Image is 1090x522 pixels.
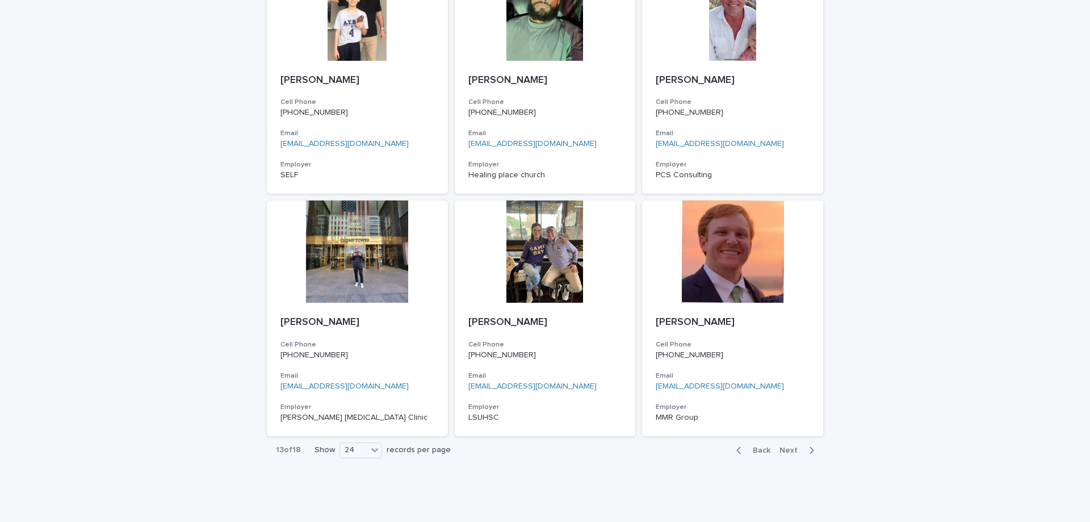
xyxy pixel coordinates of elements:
[280,403,434,412] h3: Employer
[656,140,784,148] a: [EMAIL_ADDRESS][DOMAIN_NAME]
[280,351,348,359] a: [PHONE_NUMBER]
[468,413,622,423] p: LSUHSC
[468,160,622,169] h3: Employer
[746,446,770,454] span: Back
[656,98,810,107] h3: Cell Phone
[468,382,597,390] a: [EMAIL_ADDRESS][DOMAIN_NAME]
[280,316,434,329] p: [PERSON_NAME]
[727,445,775,456] button: Back
[656,371,810,381] h3: Email
[656,129,810,138] h3: Email
[656,403,810,412] h3: Employer
[656,160,810,169] h3: Employer
[656,170,810,180] p: PCS Consulting
[656,316,810,329] p: [PERSON_NAME]
[656,108,723,116] a: [PHONE_NUMBER]
[468,340,622,349] h3: Cell Phone
[468,74,622,87] p: [PERSON_NAME]
[468,351,536,359] a: [PHONE_NUMBER]
[656,382,784,390] a: [EMAIL_ADDRESS][DOMAIN_NAME]
[468,140,597,148] a: [EMAIL_ADDRESS][DOMAIN_NAME]
[468,371,622,381] h3: Email
[280,371,434,381] h3: Email
[656,340,810,349] h3: Cell Phone
[280,98,434,107] h3: Cell Phone
[387,445,451,455] p: records per page
[280,170,434,180] p: SELF
[455,201,636,436] a: [PERSON_NAME]Cell Phone[PHONE_NUMBER]Email[EMAIL_ADDRESS][DOMAIN_NAME]EmployerLSUHSC
[642,201,823,436] a: [PERSON_NAME]Cell Phone[PHONE_NUMBER]Email[EMAIL_ADDRESS][DOMAIN_NAME]EmployerMMR Group
[468,108,536,116] a: [PHONE_NUMBER]
[280,108,348,116] a: [PHONE_NUMBER]
[779,446,804,454] span: Next
[267,201,448,436] a: [PERSON_NAME]Cell Phone[PHONE_NUMBER]Email[EMAIL_ADDRESS][DOMAIN_NAME]Employer[PERSON_NAME] [MEDI...
[315,445,335,455] p: Show
[656,351,723,359] a: [PHONE_NUMBER]
[280,74,434,87] p: [PERSON_NAME]
[775,445,823,456] button: Next
[280,160,434,169] h3: Employer
[267,436,310,464] p: 13 of 18
[280,140,409,148] a: [EMAIL_ADDRESS][DOMAIN_NAME]
[468,129,622,138] h3: Email
[280,129,434,138] h3: Email
[280,382,409,390] a: [EMAIL_ADDRESS][DOMAIN_NAME]
[656,413,810,423] p: MMR Group
[340,444,367,456] div: 24
[656,74,810,87] p: [PERSON_NAME]
[468,98,622,107] h3: Cell Phone
[468,170,622,180] p: Healing place church
[468,316,622,329] p: [PERSON_NAME]
[280,340,434,349] h3: Cell Phone
[468,403,622,412] h3: Employer
[280,413,434,423] p: [PERSON_NAME] [MEDICAL_DATA] Clinic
